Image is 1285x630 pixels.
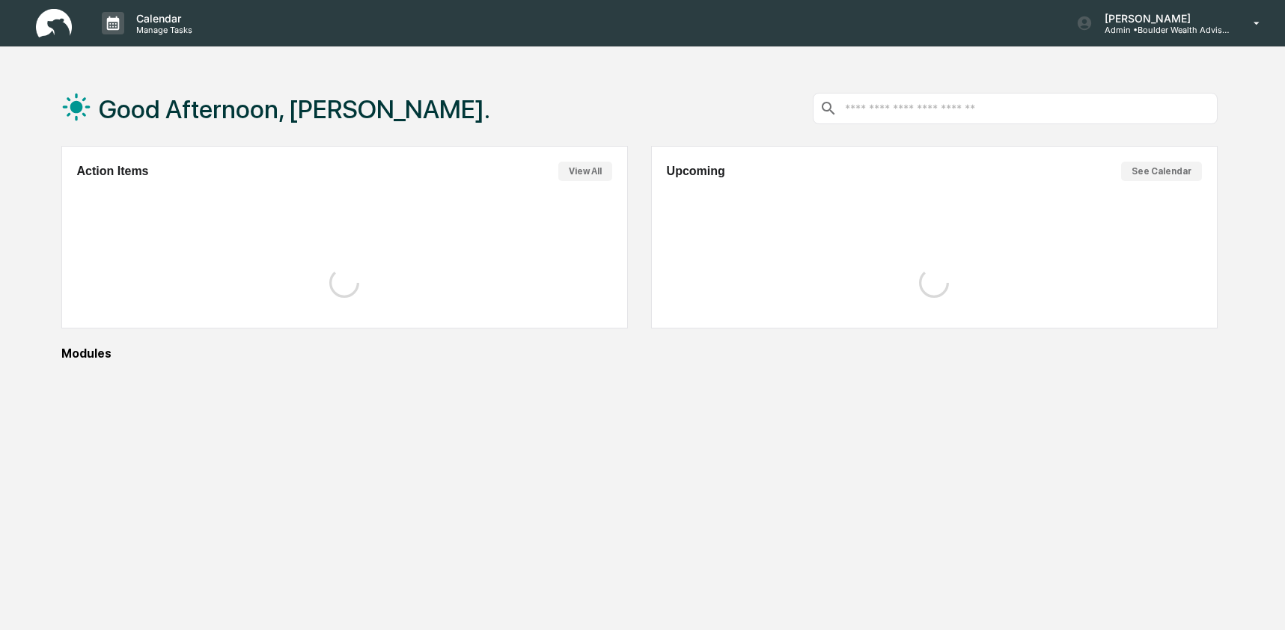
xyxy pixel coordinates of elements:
[667,165,725,178] h2: Upcoming
[124,25,200,35] p: Manage Tasks
[1121,162,1202,181] button: See Calendar
[61,346,1218,361] div: Modules
[77,165,149,178] h2: Action Items
[1093,25,1232,35] p: Admin • Boulder Wealth Advisors
[99,94,490,124] h1: Good Afternoon, [PERSON_NAME].
[124,12,200,25] p: Calendar
[36,9,72,38] img: logo
[558,162,612,181] button: View All
[1093,12,1232,25] p: [PERSON_NAME]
